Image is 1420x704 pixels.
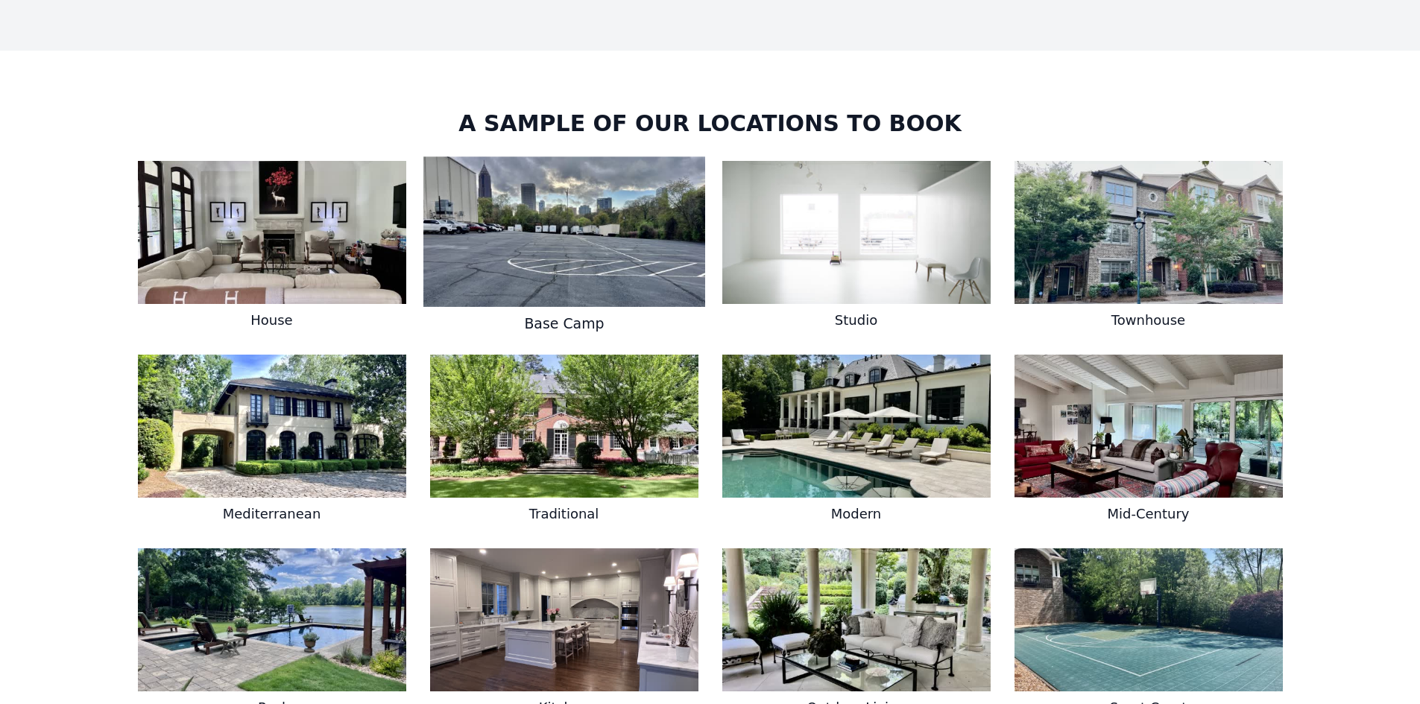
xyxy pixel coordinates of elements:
h3: House [138,310,406,331]
img: House [138,161,406,304]
h3: Townhouse [1014,310,1283,331]
h3: Mediterranean [138,504,406,524]
img: Modern [722,355,991,498]
h2: A Sample of Our Locations To Book [138,110,1283,137]
h3: Mid-Century [1014,504,1283,524]
img: Base Camp [423,156,705,307]
img: Pool [138,548,406,691]
img: Traditional [430,355,698,498]
h3: Traditional [430,504,698,524]
img: Sport Court [1014,548,1283,691]
img: Outdoor Living [722,548,991,691]
img: Kitchen [430,548,698,691]
img: Townhouse [1014,161,1283,304]
h3: Base Camp [423,313,705,334]
img: Mid-Century [1014,355,1283,498]
img: Mediterranean [138,355,406,498]
img: Studio [722,161,991,304]
h3: Modern [722,504,991,524]
h3: Studio [722,310,991,331]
